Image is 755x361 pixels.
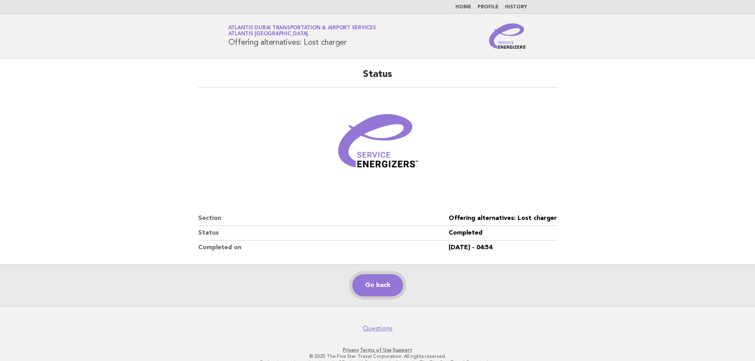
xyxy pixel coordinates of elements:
a: Questions [363,325,392,332]
p: © 2025 The Five Star Travel Corporation. All rights reserved. [135,353,620,359]
a: Go back [352,274,403,296]
dd: Completed [449,226,557,241]
a: Support [393,347,412,353]
p: · · [135,347,620,353]
dt: Status [198,226,449,241]
a: Home [455,5,471,10]
a: Profile [478,5,499,10]
dt: Completed on [198,241,449,255]
span: Atlantis [GEOGRAPHIC_DATA] [228,32,308,37]
h1: Offering alternatives: Lost charger [228,26,376,46]
img: Service Energizers [489,23,527,49]
dt: Section [198,211,449,226]
a: Atlantis Dubai Transportation & Airport ServicesAtlantis [GEOGRAPHIC_DATA] [228,25,376,36]
h2: Status [198,68,557,88]
dd: Offering alternatives: Lost charger [449,211,557,226]
a: Terms of Use [360,347,392,353]
a: Privacy [343,347,359,353]
dd: [DATE] - 04:54 [449,241,557,255]
a: History [505,5,527,10]
img: Verified [330,97,425,192]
